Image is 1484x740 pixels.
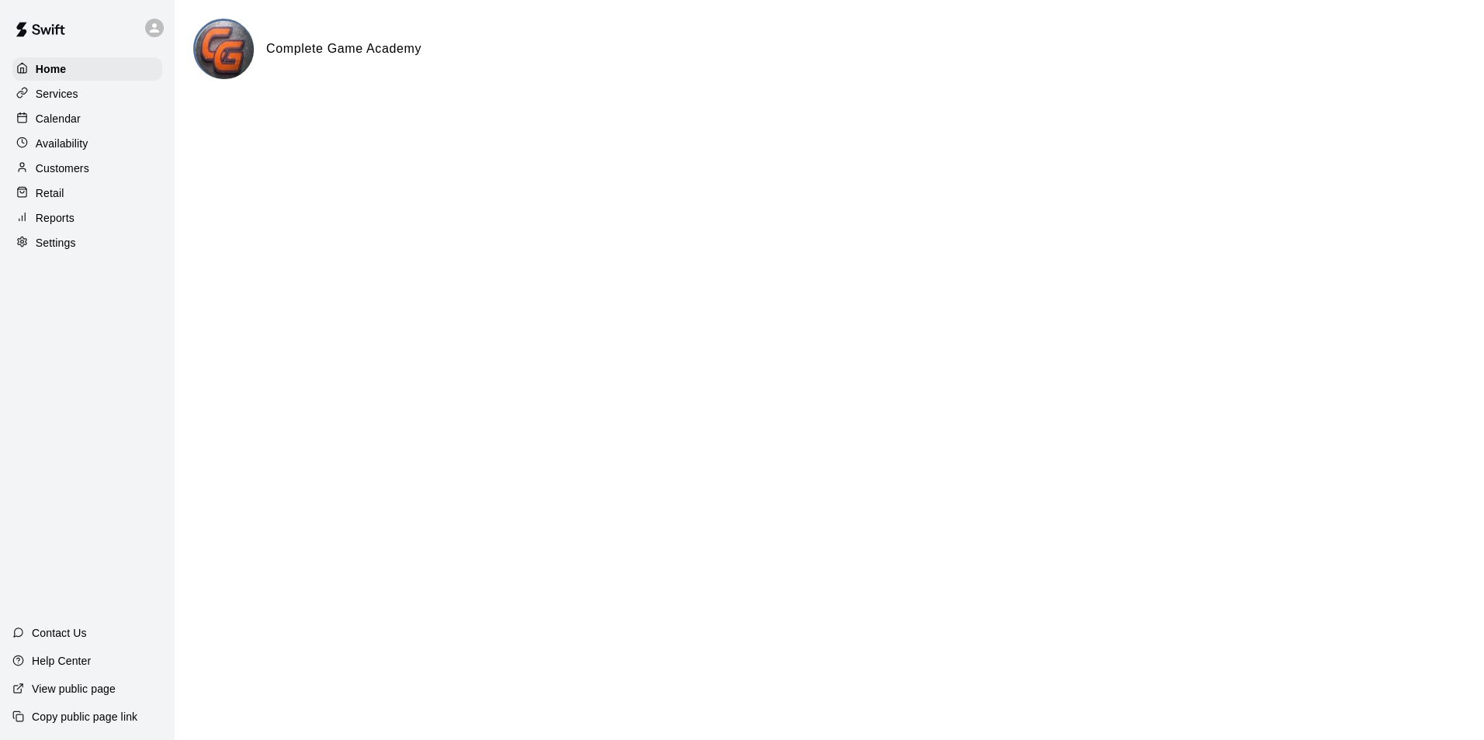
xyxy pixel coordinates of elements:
a: Availability [12,132,162,155]
img: Complete Game Academy logo [196,21,254,79]
p: Customers [36,161,89,176]
a: Calendar [12,107,162,130]
p: Retail [36,185,64,201]
a: Settings [12,231,162,254]
p: Calendar [36,111,81,126]
p: Copy public page link [32,709,137,724]
p: Reports [36,210,75,226]
a: Reports [12,206,162,230]
p: Home [36,61,67,77]
h6: Complete Game Academy [266,39,421,59]
p: View public page [32,681,116,697]
p: Availability [36,136,88,151]
p: Contact Us [32,625,87,641]
a: Customers [12,157,162,180]
p: Settings [36,235,76,251]
a: Retail [12,182,162,205]
a: Services [12,82,162,105]
p: Help Center [32,653,91,669]
p: Services [36,86,78,102]
a: Home [12,57,162,81]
